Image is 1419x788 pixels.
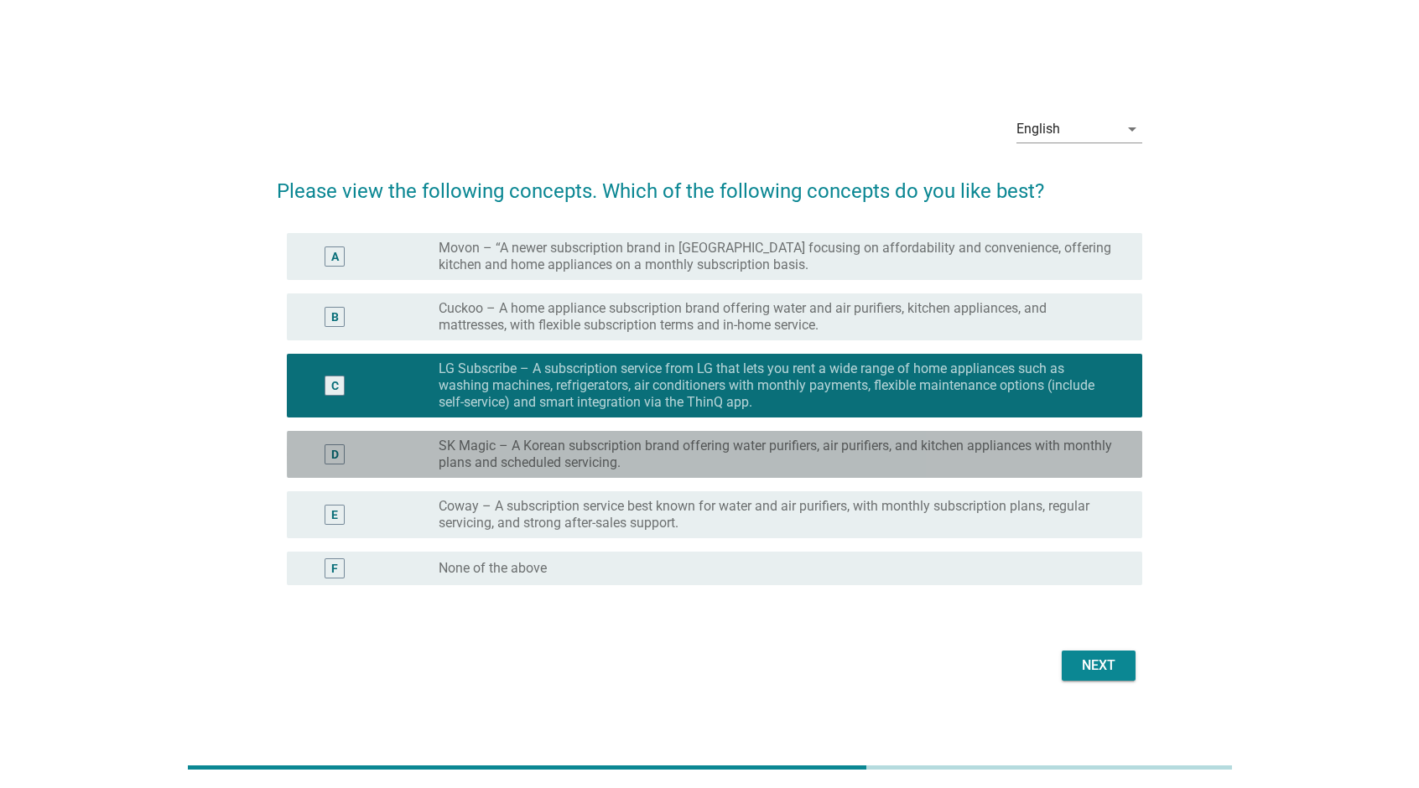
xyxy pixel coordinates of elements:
[439,438,1115,471] label: SK Magic – A Korean subscription brand offering water purifiers, air purifiers, and kitchen appli...
[1062,651,1136,681] button: Next
[439,360,1115,411] label: LG Subscribe – A subscription service from LG that lets you rent a wide range of home appliances ...
[439,240,1115,273] label: Movon – “A newer subscription brand in [GEOGRAPHIC_DATA] focusing on affordability and convenienc...
[439,300,1115,334] label: Cuckoo – A home appliance subscription brand offering water and air purifiers, kitchen appliances...
[331,506,338,524] div: E
[331,560,338,578] div: F
[439,498,1115,531] label: Coway – A subscription service best known for water and air purifiers, with monthly subscription ...
[331,248,339,266] div: A
[439,560,547,577] label: None of the above
[1016,122,1060,137] div: English
[1122,119,1142,139] i: arrow_drop_down
[331,446,339,464] div: D
[331,308,339,326] div: B
[277,159,1142,206] h2: Please view the following concepts. Which of the following concepts do you like best?
[1075,656,1122,676] div: Next
[331,377,339,395] div: C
